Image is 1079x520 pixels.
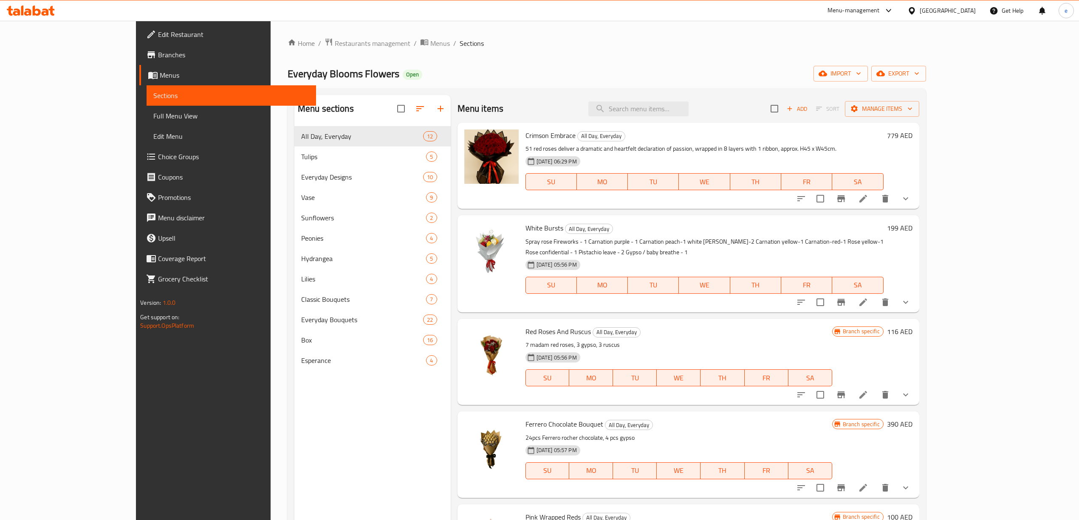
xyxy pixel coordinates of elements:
[593,327,640,337] span: All Day, Everyday
[788,462,832,479] button: SA
[158,152,309,162] span: Choice Groups
[832,173,883,190] button: SA
[525,433,832,443] p: 24pcs Ferrero rocher chocolate, 4 pcs gypso
[588,101,689,116] input: search
[895,385,916,405] button: show more
[529,372,566,384] span: SU
[895,478,916,498] button: show more
[660,464,697,477] span: WE
[895,292,916,312] button: show more
[573,464,610,477] span: MO
[301,172,423,182] span: Everyday Designs
[679,173,730,190] button: WE
[158,192,309,202] span: Promotions
[811,293,829,311] span: Select to update
[791,478,811,498] button: sort-choices
[852,104,912,114] span: Manage items
[788,369,832,386] button: SA
[301,233,427,243] span: Peonies
[430,98,451,119] button: Add section
[701,369,744,386] button: TH
[831,292,851,312] button: Branch-specific-item
[525,369,570,386] button: SU
[525,129,576,142] span: Crimson Embrace
[301,294,427,304] div: Classic Bouquets
[785,176,829,188] span: FR
[298,102,354,115] h2: Menu sections
[745,369,788,386] button: FR
[578,131,625,141] span: All Day, Everyday
[294,167,451,187] div: Everyday Designs10
[887,326,912,337] h6: 116 AED
[424,132,436,141] span: 12
[140,320,194,331] a: Support.OpsPlatform
[294,289,451,309] div: Classic Bouquets7
[158,213,309,223] span: Menu disclaimer
[288,38,926,49] nav: breadcrumb
[424,316,436,324] span: 22
[569,462,613,479] button: MO
[901,390,911,400] svg: Show Choices
[160,70,309,80] span: Menus
[628,277,679,294] button: TU
[158,29,309,39] span: Edit Restaurant
[920,6,976,15] div: [GEOGRAPHIC_DATA]
[887,222,912,234] h6: 199 AED
[147,85,316,106] a: Sections
[878,68,919,79] span: export
[426,213,437,223] div: items
[301,335,423,345] span: Box
[831,385,851,405] button: Branch-specific-item
[525,143,884,154] p: 51 red roses deliver a dramatic and heartfelt declaration of passion, wrapped in 8 layers with 1 ...
[580,279,624,291] span: MO
[410,98,430,119] span: Sort sections
[153,111,309,121] span: Full Menu View
[820,68,861,79] span: import
[613,462,657,479] button: TU
[158,274,309,284] span: Grocery Checklist
[565,224,613,234] div: All Day, Everyday
[158,233,309,243] span: Upsell
[792,464,829,477] span: SA
[839,327,883,335] span: Branch specific
[427,275,436,283] span: 4
[858,390,868,400] a: Edit menu item
[605,420,653,430] div: All Day, Everyday
[139,65,316,85] a: Menus
[533,261,580,269] span: [DATE] 05:56 PM
[301,152,427,162] span: Tulips
[426,192,437,202] div: items
[460,38,484,48] span: Sections
[836,176,880,188] span: SA
[628,173,679,190] button: TU
[403,71,422,78] span: Open
[301,213,427,223] div: Sunflowers
[464,129,519,184] img: Crimson Embrace
[427,255,436,263] span: 5
[158,172,309,182] span: Coupons
[616,372,653,384] span: TU
[887,129,912,141] h6: 779 AED
[875,188,895,209] button: delete
[147,126,316,146] a: Edit Menu
[785,104,808,114] span: Add
[301,274,427,284] div: Lilies
[811,479,829,497] span: Select to update
[858,297,868,307] a: Edit menu item
[871,66,926,82] button: export
[828,6,880,16] div: Menu-management
[426,233,437,243] div: items
[783,102,811,115] button: Add
[901,194,911,204] svg: Show Choices
[423,172,437,182] div: items
[301,131,423,141] span: All Day, Everyday
[325,38,410,49] a: Restaurants management
[734,279,778,291] span: TH
[529,176,573,188] span: SU
[158,253,309,264] span: Coverage Report
[875,292,895,312] button: delete
[580,176,624,188] span: MO
[301,253,427,264] div: Hydrangea
[139,167,316,187] a: Coupons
